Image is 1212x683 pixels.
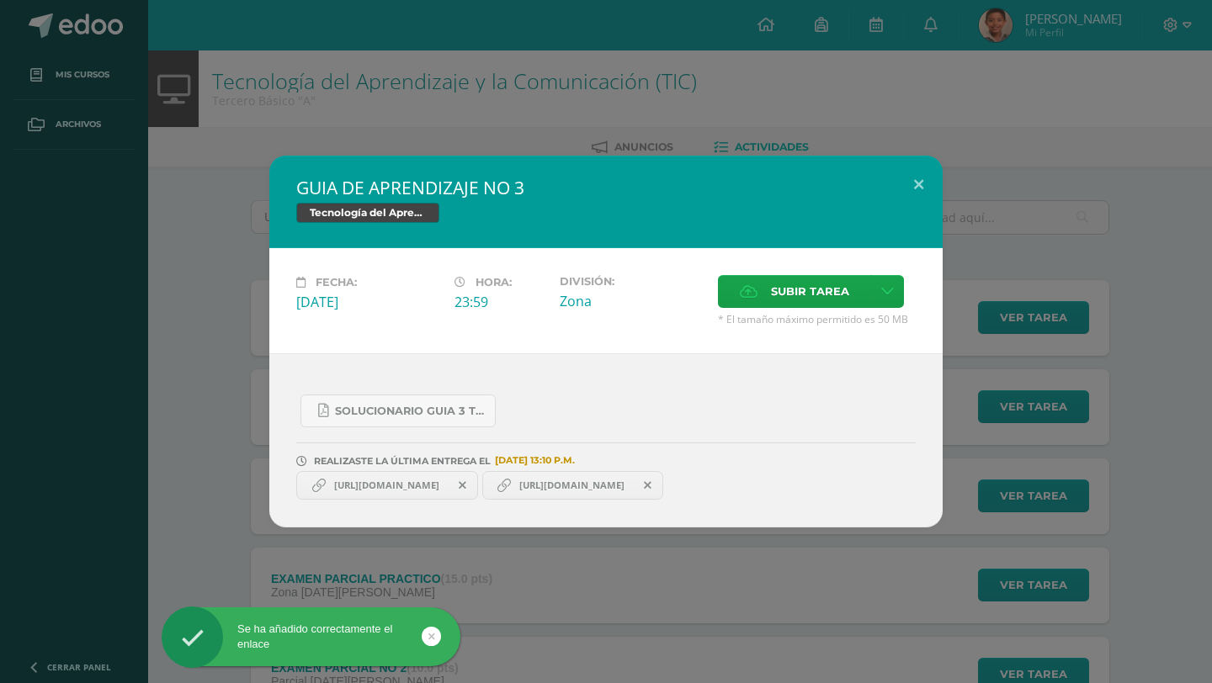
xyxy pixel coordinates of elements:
a: SOLUCIONARIO GUIA 3 TKINTER PYTHON III BASICO PROBLEMAS INTERMEDIOS.pdf [300,394,496,427]
span: REALIZASTE LA ÚLTIMA ENTREGA EL [314,455,491,467]
h2: GUIA DE APRENDIZAJE NO 3 [296,176,916,199]
span: Tecnología del Aprendizaje y la Comunicación (TIC) [296,203,439,223]
div: Se ha añadido correctamente el enlace [162,622,460,652]
div: Zona [560,292,704,310]
span: [URL][DOMAIN_NAME] [511,479,633,492]
span: Subir tarea [771,276,849,307]
label: División: [560,275,704,288]
div: [DATE] [296,293,441,311]
span: Hora: [476,276,512,289]
span: [URL][DOMAIN_NAME] [326,479,448,492]
span: * El tamaño máximo permitido es 50 MB [718,312,916,326]
span: Remover entrega [634,476,662,495]
button: Close (Esc) [895,156,943,213]
a: https://youtu.be/MDt3wg1rvDw [482,471,664,500]
div: 23:59 [454,293,546,311]
span: SOLUCIONARIO GUIA 3 TKINTER PYTHON III BASICO PROBLEMAS INTERMEDIOS.pdf [335,405,486,418]
span: Remover entrega [449,476,477,495]
span: Fecha: [316,276,357,289]
span: [DATE] 13:10 P.M. [491,460,575,461]
a: [URL][DOMAIN_NAME] [296,471,478,500]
